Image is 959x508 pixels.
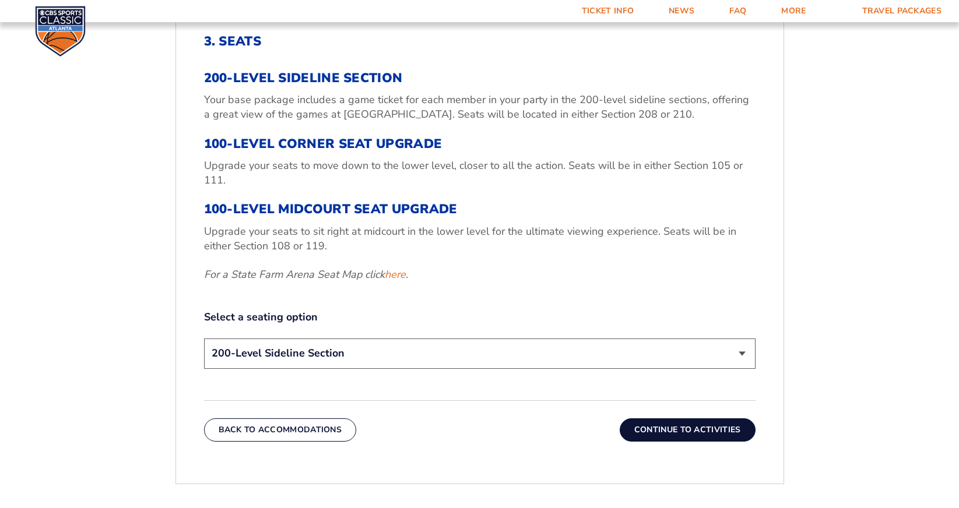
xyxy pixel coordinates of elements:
p: Your base package includes a game ticket for each member in your party in the 200-level sideline ... [204,93,756,122]
p: Upgrade your seats to move down to the lower level, closer to all the action. Seats will be in ei... [204,158,756,188]
h3: 100-Level Midcourt Seat Upgrade [204,202,756,217]
button: Continue To Activities [620,418,756,442]
em: For a State Farm Arena Seat Map click . [204,267,408,281]
label: Select a seating option [204,310,756,324]
img: CBS Sports Classic [35,6,86,57]
button: Back To Accommodations [204,418,357,442]
a: here [385,267,406,282]
h3: 200-Level Sideline Section [204,70,756,86]
h2: 3. Seats [204,34,756,49]
h3: 100-Level Corner Seat Upgrade [204,136,756,151]
p: Upgrade your seats to sit right at midcourt in the lower level for the ultimate viewing experienc... [204,224,756,253]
